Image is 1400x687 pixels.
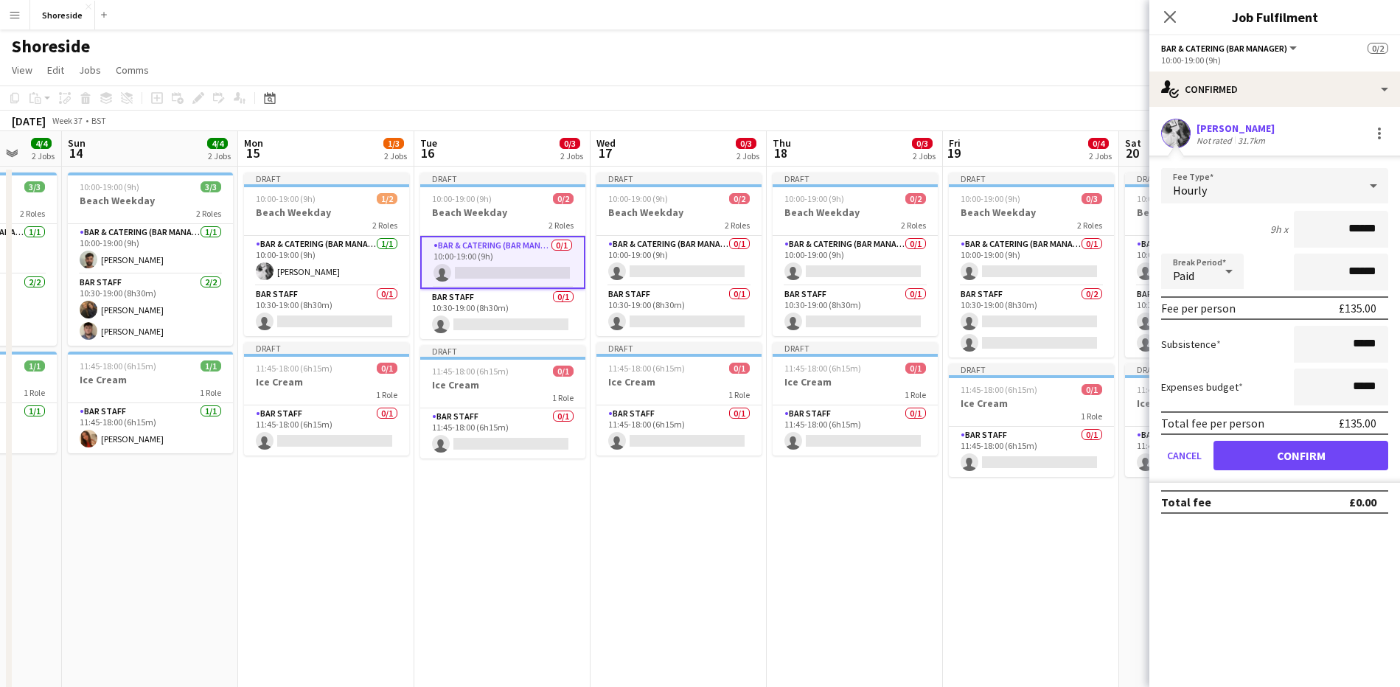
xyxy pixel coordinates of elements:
[912,138,933,149] span: 0/3
[256,363,332,374] span: 11:45-18:00 (6h15m)
[905,389,926,400] span: 1 Role
[377,363,397,374] span: 0/1
[420,236,585,289] app-card-role: Bar & Catering (Bar Manager)0/110:00-19:00 (9h)
[553,366,574,377] span: 0/1
[91,115,106,126] div: BST
[6,60,38,80] a: View
[770,144,791,161] span: 18
[1137,193,1197,204] span: 10:00-19:00 (9h)
[1137,384,1213,395] span: 11:45-18:00 (6h15m)
[24,387,45,398] span: 1 Role
[1368,43,1388,54] span: 0/2
[773,286,938,336] app-card-role: Bar Staff0/110:30-19:00 (8h30m)
[784,363,861,374] span: 11:45-18:00 (6h15m)
[596,286,762,336] app-card-role: Bar Staff0/110:30-19:00 (8h30m)
[1173,268,1194,283] span: Paid
[432,366,509,377] span: 11:45-18:00 (6h15m)
[244,375,409,388] h3: Ice Cream
[773,375,938,388] h3: Ice Cream
[1213,441,1388,470] button: Confirm
[596,342,762,456] div: Draft11:45-18:00 (6h15m)0/1Ice Cream1 RoleBar Staff0/111:45-18:00 (6h15m)
[383,138,404,149] span: 1/3
[1125,427,1290,477] app-card-role: Bar Staff0/111:45-18:00 (6h15m)
[1125,206,1290,219] h3: Beach Weekday
[1125,363,1290,477] div: Draft11:45-18:00 (6h15m)0/1Ice Cream1 RoleBar Staff0/111:45-18:00 (6h15m)
[68,274,233,346] app-card-role: Bar Staff2/210:30-19:00 (8h30m)[PERSON_NAME][PERSON_NAME]
[244,172,409,336] app-job-card: Draft10:00-19:00 (9h)1/2Beach Weekday2 RolesBar & Catering (Bar Manager)1/110:00-19:00 (9h)[PERSO...
[20,208,45,219] span: 2 Roles
[1339,416,1376,430] div: £135.00
[1161,441,1208,470] button: Cancel
[244,236,409,286] app-card-role: Bar & Catering (Bar Manager)1/110:00-19:00 (9h)[PERSON_NAME]
[12,63,32,77] span: View
[420,345,585,458] app-job-card: Draft11:45-18:00 (6h15m)0/1Ice Cream1 RoleBar Staff0/111:45-18:00 (6h15m)
[961,193,1020,204] span: 10:00-19:00 (9h)
[24,181,45,192] span: 3/3
[208,150,231,161] div: 2 Jobs
[1161,43,1299,54] button: Bar & Catering (Bar Manager)
[1081,411,1102,422] span: 1 Role
[80,181,139,192] span: 10:00-19:00 (9h)
[420,172,585,184] div: Draft
[12,35,90,57] h1: Shoreside
[961,384,1037,395] span: 11:45-18:00 (6h15m)
[201,360,221,372] span: 1/1
[608,363,685,374] span: 11:45-18:00 (6h15m)
[949,363,1114,477] app-job-card: Draft11:45-18:00 (6h15m)0/1Ice Cream1 RoleBar Staff0/111:45-18:00 (6h15m)
[68,194,233,207] h3: Beach Weekday
[553,193,574,204] span: 0/2
[201,181,221,192] span: 3/3
[1339,301,1376,315] div: £135.00
[420,206,585,219] h3: Beach Weekday
[736,138,756,149] span: 0/3
[773,172,938,184] div: Draft
[418,144,437,161] span: 16
[1125,172,1290,358] div: Draft10:00-19:00 (9h)0/3Beach Weekday2 RolesBar & Catering (Bar Manager)0/110:00-19:00 (9h) Bar S...
[68,352,233,453] app-job-card: 11:45-18:00 (6h15m)1/1Ice Cream1 RoleBar Staff1/111:45-18:00 (6h15m)[PERSON_NAME]
[596,405,762,456] app-card-role: Bar Staff0/111:45-18:00 (6h15m)
[594,144,616,161] span: 17
[79,63,101,77] span: Jobs
[420,378,585,391] h3: Ice Cream
[949,427,1114,477] app-card-role: Bar Staff0/111:45-18:00 (6h15m)
[773,236,938,286] app-card-role: Bar & Catering (Bar Manager)0/110:00-19:00 (9h)
[1161,495,1211,509] div: Total fee
[196,208,221,219] span: 2 Roles
[242,144,263,161] span: 15
[949,397,1114,410] h3: Ice Cream
[548,220,574,231] span: 2 Roles
[1173,183,1207,198] span: Hourly
[1149,7,1400,27] h3: Job Fulfilment
[596,172,762,336] app-job-card: Draft10:00-19:00 (9h)0/2Beach Weekday2 RolesBar & Catering (Bar Manager)0/110:00-19:00 (9h) Bar S...
[1077,220,1102,231] span: 2 Roles
[420,289,585,339] app-card-role: Bar Staff0/110:30-19:00 (8h30m)
[949,206,1114,219] h3: Beach Weekday
[1349,495,1376,509] div: £0.00
[116,63,149,77] span: Comms
[30,1,95,29] button: Shoreside
[1235,135,1268,146] div: 31.7km
[244,342,409,456] div: Draft11:45-18:00 (6h15m)0/1Ice Cream1 RoleBar Staff0/111:45-18:00 (6h15m)
[372,220,397,231] span: 2 Roles
[244,172,409,184] div: Draft
[244,136,263,150] span: Mon
[1125,286,1290,358] app-card-role: Bar Staff0/210:30-19:00 (8h30m)
[949,136,961,150] span: Fri
[596,206,762,219] h3: Beach Weekday
[773,342,938,456] app-job-card: Draft11:45-18:00 (6h15m)0/1Ice Cream1 RoleBar Staff0/111:45-18:00 (6h15m)
[949,172,1114,358] div: Draft10:00-19:00 (9h)0/3Beach Weekday2 RolesBar & Catering (Bar Manager)0/110:00-19:00 (9h) Bar S...
[1125,363,1290,375] div: Draft
[728,389,750,400] span: 1 Role
[1161,380,1243,394] label: Expenses budget
[773,172,938,336] app-job-card: Draft10:00-19:00 (9h)0/2Beach Weekday2 RolesBar & Catering (Bar Manager)0/110:00-19:00 (9h) Bar S...
[736,150,759,161] div: 2 Jobs
[420,136,437,150] span: Tue
[729,363,750,374] span: 0/1
[773,342,938,354] div: Draft
[68,172,233,346] div: 10:00-19:00 (9h)3/3Beach Weekday2 RolesBar & Catering (Bar Manager)1/110:00-19:00 (9h)[PERSON_NAM...
[1125,136,1141,150] span: Sat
